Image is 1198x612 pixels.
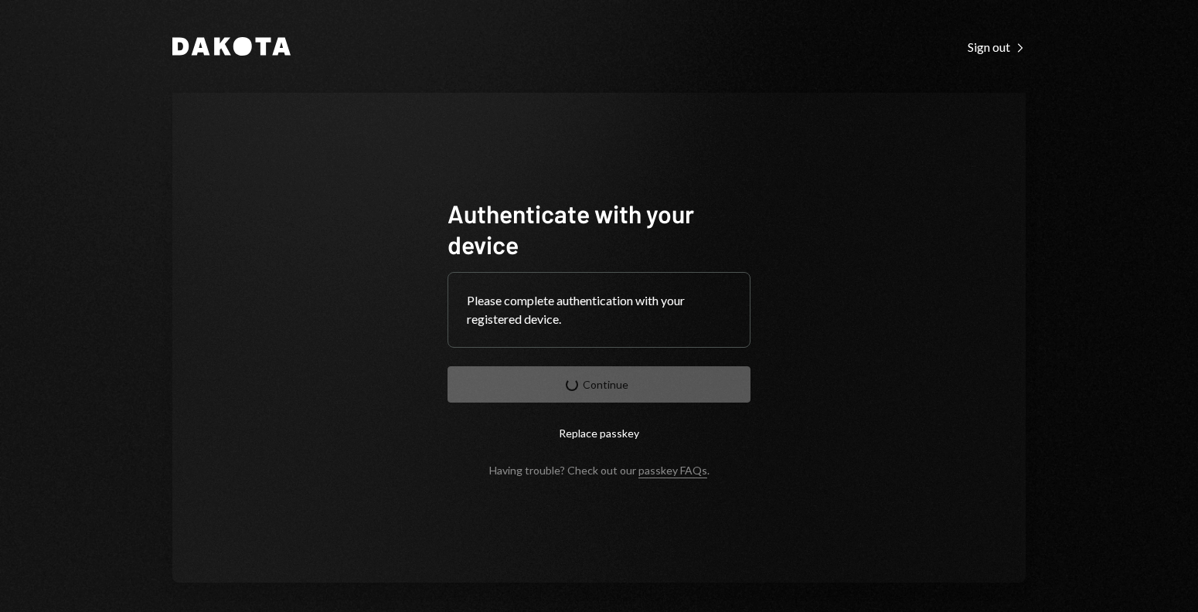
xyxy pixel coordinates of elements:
div: Sign out [968,39,1026,55]
a: passkey FAQs [638,464,707,478]
div: Having trouble? Check out our . [489,464,710,477]
a: Sign out [968,38,1026,55]
h1: Authenticate with your device [448,198,750,260]
div: Please complete authentication with your registered device. [467,291,731,328]
button: Replace passkey [448,415,750,451]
